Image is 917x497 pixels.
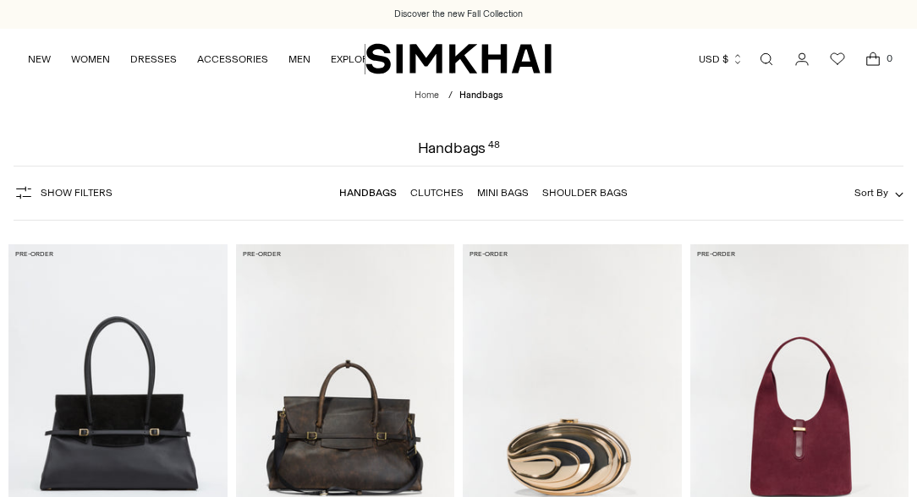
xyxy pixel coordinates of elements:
[477,187,529,199] a: Mini Bags
[288,41,310,78] a: MEN
[699,41,744,78] button: USD $
[41,187,113,199] span: Show Filters
[418,140,500,156] h1: Handbags
[821,42,854,76] a: Wishlist
[448,89,453,103] div: /
[71,41,110,78] a: WOMEN
[130,41,177,78] a: DRESSES
[415,89,502,103] nav: breadcrumbs
[331,41,375,78] a: EXPLORE
[415,90,439,101] a: Home
[14,179,113,206] button: Show Filters
[856,42,890,76] a: Open cart modal
[750,42,783,76] a: Open search modal
[410,187,464,199] a: Clutches
[459,90,502,101] span: Handbags
[339,175,628,210] nav: Linked collections
[339,187,397,199] a: Handbags
[785,42,819,76] a: Go to the account page
[854,187,888,199] span: Sort By
[488,140,500,156] div: 48
[854,183,903,202] button: Sort By
[542,187,628,199] a: Shoulder Bags
[197,41,268,78] a: ACCESSORIES
[394,8,523,21] a: Discover the new Fall Collection
[365,42,552,75] a: SIMKHAI
[28,41,51,78] a: NEW
[881,51,897,66] span: 0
